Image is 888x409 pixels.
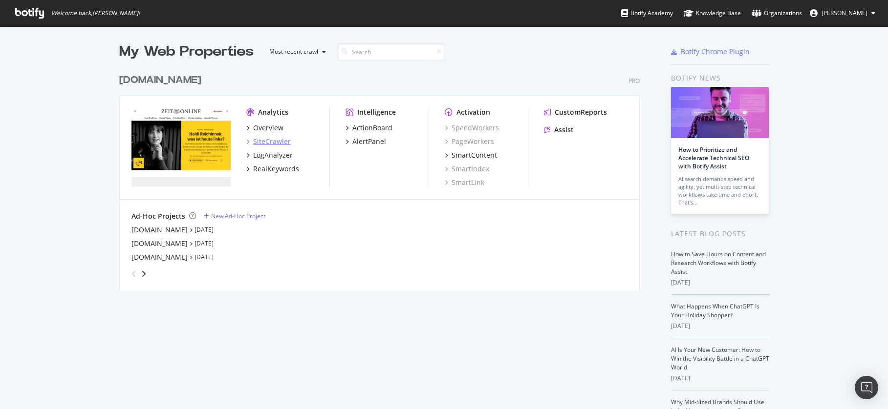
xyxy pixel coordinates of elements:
[671,250,766,276] a: How to Save Hours on Content and Research Workflows with Botify Assist
[678,145,749,170] a: How to Prioritize and Accelerate Technical SEO with Botify Assist
[195,225,214,234] a: [DATE]
[261,44,330,60] button: Most recent crawl
[555,107,607,117] div: CustomReports
[246,123,283,133] a: Overview
[352,137,386,146] div: AlertPanel
[346,123,392,133] a: ActionBoard
[671,374,769,383] div: [DATE]
[253,137,291,146] div: SiteCrawler
[131,211,185,221] div: Ad-Hoc Projects
[195,253,214,261] a: [DATE]
[246,164,299,174] a: RealKeywords
[352,123,392,133] div: ActionBoard
[681,47,750,57] div: Botify Chrome Plugin
[445,164,489,174] a: SmartIndex
[246,150,293,160] a: LogAnalyzer
[119,73,205,87] a: [DOMAIN_NAME]
[452,150,497,160] div: SmartContent
[258,107,288,117] div: Analytics
[140,269,147,279] div: angle-right
[246,137,291,146] a: SiteCrawler
[456,107,490,117] div: Activation
[671,47,750,57] a: Botify Chrome Plugin
[131,252,188,262] a: [DOMAIN_NAME]
[678,175,761,206] div: AI search demands speed and agility, yet multi-step technical workflows take time and effort. Tha...
[195,239,214,247] a: [DATE]
[855,376,878,399] div: Open Intercom Messenger
[684,8,741,18] div: Knowledge Base
[338,43,445,61] input: Search
[253,123,283,133] div: Overview
[253,150,293,160] div: LogAnalyzer
[544,125,574,135] a: Assist
[131,107,231,186] img: www.zeit.de
[445,150,497,160] a: SmartContent
[128,266,140,282] div: angle-left
[628,77,640,85] div: Pro
[346,137,386,146] a: AlertPanel
[554,125,574,135] div: Assist
[671,228,769,239] div: Latest Blog Posts
[544,107,607,117] a: CustomReports
[269,49,318,55] div: Most recent crawl
[671,346,769,371] a: AI Is Your New Customer: How to Win the Visibility Battle in a ChatGPT World
[621,8,673,18] div: Botify Academy
[51,9,140,17] span: Welcome back, [PERSON_NAME] !
[445,178,484,187] a: SmartLink
[131,225,188,235] a: [DOMAIN_NAME]
[119,61,648,291] div: grid
[671,278,769,287] div: [DATE]
[253,164,299,174] div: RealKeywords
[445,137,494,146] a: PageWorkers
[752,8,802,18] div: Organizations
[445,123,499,133] a: SpeedWorkers
[131,239,188,248] a: [DOMAIN_NAME]
[357,107,396,117] div: Intelligence
[822,9,867,17] span: Judith Lungstraß
[671,322,769,330] div: [DATE]
[204,212,265,220] a: New Ad-Hoc Project
[671,302,759,319] a: What Happens When ChatGPT Is Your Holiday Shopper?
[671,87,769,138] img: How to Prioritize and Accelerate Technical SEO with Botify Assist
[802,5,883,21] button: [PERSON_NAME]
[119,73,201,87] div: [DOMAIN_NAME]
[119,42,254,61] div: My Web Properties
[211,212,265,220] div: New Ad-Hoc Project
[671,73,769,83] div: Botify news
